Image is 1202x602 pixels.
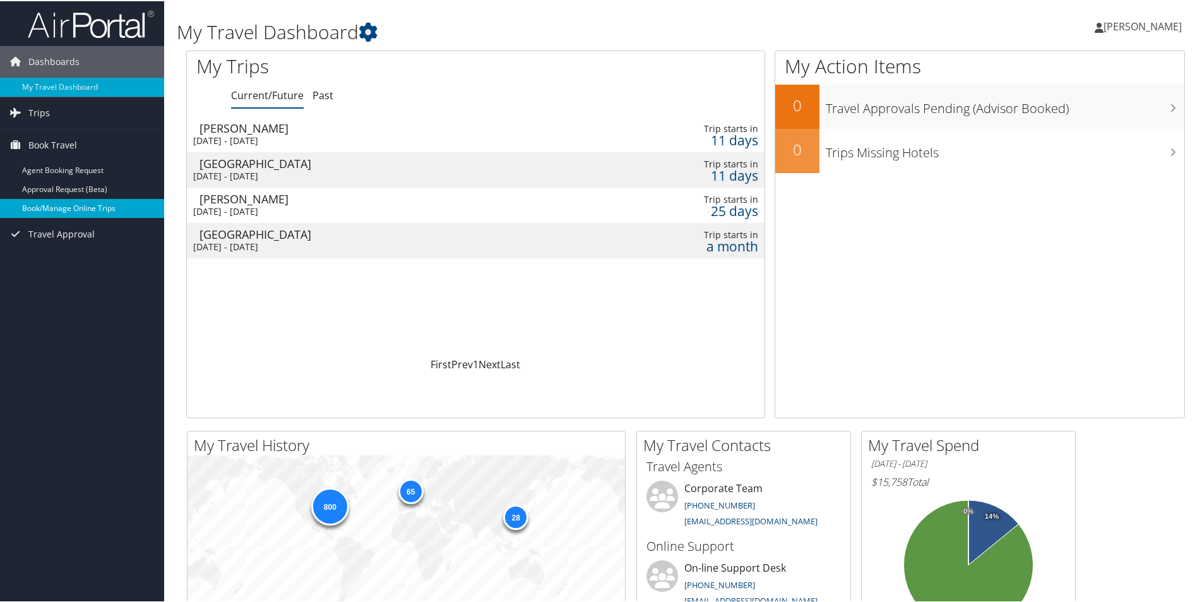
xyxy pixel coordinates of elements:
[398,478,423,503] div: 65
[479,356,501,370] a: Next
[646,536,841,554] h3: Online Support
[199,192,562,203] div: [PERSON_NAME]
[311,486,348,524] div: 800
[193,134,556,145] div: [DATE] - [DATE]
[177,18,855,44] h1: My Travel Dashboard
[194,433,625,455] h2: My Travel History
[632,239,758,251] div: a month
[193,240,556,251] div: [DATE] - [DATE]
[826,92,1184,116] h3: Travel Approvals Pending (Advisor Booked)
[632,157,758,169] div: Trip starts in
[632,193,758,204] div: Trip starts in
[632,228,758,239] div: Trip starts in
[312,87,333,101] a: Past
[632,169,758,180] div: 11 days
[28,96,50,128] span: Trips
[775,138,819,159] h2: 0
[684,578,755,589] a: [PHONE_NUMBER]
[231,87,304,101] a: Current/Future
[632,122,758,133] div: Trip starts in
[632,133,758,145] div: 11 days
[775,93,819,115] h2: 0
[199,157,562,168] div: [GEOGRAPHIC_DATA]
[871,474,1066,488] h6: Total
[963,507,973,514] tspan: 0%
[473,356,479,370] a: 1
[640,479,847,531] li: Corporate Team
[1095,6,1194,44] a: [PERSON_NAME]
[775,52,1184,78] h1: My Action Items
[826,136,1184,160] h3: Trips Missing Hotels
[199,227,562,239] div: [GEOGRAPHIC_DATA]
[28,217,95,249] span: Travel Approval
[1104,18,1182,32] span: [PERSON_NAME]
[871,457,1066,469] h6: [DATE] - [DATE]
[193,205,556,216] div: [DATE] - [DATE]
[775,128,1184,172] a: 0Trips Missing Hotels
[501,356,520,370] a: Last
[193,169,556,181] div: [DATE] - [DATE]
[775,83,1184,128] a: 0Travel Approvals Pending (Advisor Booked)
[871,474,907,488] span: $15,758
[28,8,154,38] img: airportal-logo.png
[643,433,850,455] h2: My Travel Contacts
[684,514,818,526] a: [EMAIL_ADDRESS][DOMAIN_NAME]
[684,498,755,510] a: [PHONE_NUMBER]
[196,52,515,78] h1: My Trips
[632,204,758,215] div: 25 days
[646,457,841,474] h3: Travel Agents
[985,512,999,519] tspan: 14%
[199,121,562,133] div: [PERSON_NAME]
[431,356,451,370] a: First
[868,433,1075,455] h2: My Travel Spend
[28,45,80,76] span: Dashboards
[503,503,528,529] div: 28
[28,128,77,160] span: Book Travel
[451,356,473,370] a: Prev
